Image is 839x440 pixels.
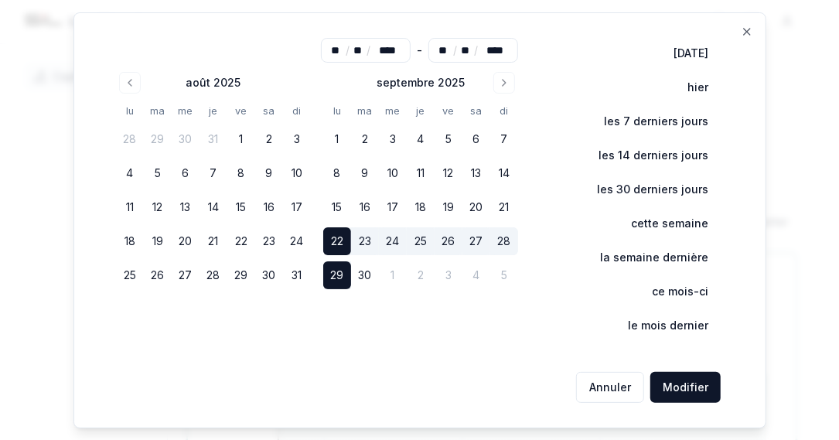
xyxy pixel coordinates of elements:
[462,159,490,187] button: 13
[435,103,462,119] th: vendredi
[200,159,227,187] button: 7
[351,159,379,187] button: 9
[323,227,351,255] button: 22
[255,261,283,289] button: 30
[435,125,462,153] button: 5
[490,125,518,153] button: 7
[462,193,490,221] button: 20
[323,103,351,119] th: lundi
[144,261,172,289] button: 26
[144,159,172,187] button: 5
[351,227,379,255] button: 23
[200,227,227,255] button: 21
[283,159,311,187] button: 10
[619,276,721,307] button: ce mois-ci
[351,261,379,289] button: 30
[323,159,351,187] button: 8
[227,103,255,119] th: vendredi
[490,193,518,221] button: 21
[490,159,518,187] button: 14
[474,43,478,58] span: /
[144,125,172,153] button: 29
[323,261,351,289] button: 29
[283,193,311,221] button: 17
[255,159,283,187] button: 9
[379,193,407,221] button: 17
[283,261,311,289] button: 31
[453,43,457,58] span: /
[255,227,283,255] button: 23
[490,227,518,255] button: 28
[227,193,255,221] button: 15
[116,227,144,255] button: 18
[566,140,721,171] button: les 14 derniers jours
[227,227,255,255] button: 22
[407,227,435,255] button: 25
[116,261,144,289] button: 25
[116,103,144,119] th: lundi
[595,310,721,341] button: le mois dernier
[379,159,407,187] button: 10
[255,193,283,221] button: 16
[367,43,370,58] span: /
[227,159,255,187] button: 8
[200,103,227,119] th: jeudi
[379,103,407,119] th: mercredi
[641,38,721,69] button: [DATE]
[351,103,379,119] th: mardi
[283,103,311,119] th: dimanche
[116,159,144,187] button: 4
[172,125,200,153] button: 30
[186,75,240,90] div: août 2025
[576,372,644,403] button: Annuler
[172,261,200,289] button: 27
[144,227,172,255] button: 19
[462,125,490,153] button: 6
[144,103,172,119] th: mardi
[323,125,351,153] button: 1
[417,38,422,63] div: -
[172,103,200,119] th: mercredi
[116,193,144,221] button: 11
[283,125,311,153] button: 3
[172,193,200,221] button: 13
[435,227,462,255] button: 26
[571,106,721,137] button: les 7 derniers jours
[255,103,283,119] th: samedi
[407,193,435,221] button: 18
[462,103,490,119] th: samedi
[655,72,721,103] button: hier
[407,159,435,187] button: 11
[462,227,490,255] button: 27
[227,261,255,289] button: 29
[346,43,350,58] span: /
[435,193,462,221] button: 19
[116,125,144,153] button: 28
[172,159,200,187] button: 6
[351,125,379,153] button: 2
[435,159,462,187] button: 12
[599,208,721,239] button: cette semaine
[407,125,435,153] button: 4
[255,125,283,153] button: 2
[144,193,172,221] button: 12
[200,193,227,221] button: 14
[564,174,721,205] button: les 30 derniers jours
[200,261,227,289] button: 28
[407,103,435,119] th: jeudi
[568,242,721,273] button: la semaine dernière
[490,103,518,119] th: dimanche
[283,227,311,255] button: 24
[650,372,721,403] button: Modifier
[227,125,255,153] button: 1
[351,193,379,221] button: 16
[119,72,141,94] button: Go to previous month
[172,227,200,255] button: 20
[379,125,407,153] button: 3
[377,75,465,90] div: septembre 2025
[200,125,227,153] button: 31
[493,72,515,94] button: Go to next month
[379,227,407,255] button: 24
[323,193,351,221] button: 15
